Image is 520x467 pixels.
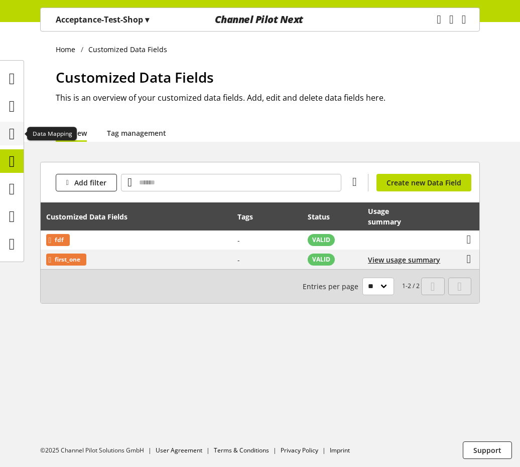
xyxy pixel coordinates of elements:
button: Support [463,441,512,459]
nav: main navigation [40,8,480,32]
span: - [237,255,240,265]
a: Home [56,44,81,55]
span: Add filter [74,177,106,188]
span: Create new Data Field [386,177,461,188]
span: ▾ [145,14,149,25]
span: first_one [55,254,80,266]
span: Support [473,445,501,455]
div: Tags [237,211,253,222]
button: View usage summary [368,255,440,265]
a: User Agreement [156,446,202,454]
button: Add filter [56,174,117,191]
p: Acceptance-Test-Shop [56,14,149,26]
span: - [237,236,240,245]
a: Terms & Conditions [214,446,269,454]
div: Usage summary [368,206,425,227]
div: Customized Data Fields [46,211,138,222]
span: VALID [312,255,330,264]
h2: This is an overview of your customized data fields. Add, edit and delete data fields here. [56,92,480,104]
a: Privacy Policy [281,446,318,454]
a: Create new Data Field [376,174,471,191]
a: Tag management [107,128,166,138]
span: VALID [312,236,330,245]
div: Status [308,211,340,222]
span: fdf [55,234,64,246]
small: 1-2 / 2 [303,278,420,295]
span: Customized Data Fields [56,68,214,87]
span: Entries per page [303,281,362,292]
a: Imprint [330,446,350,454]
div: Data Mapping [27,127,77,141]
li: ©2025 Channel Pilot Solutions GmbH [40,446,156,455]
